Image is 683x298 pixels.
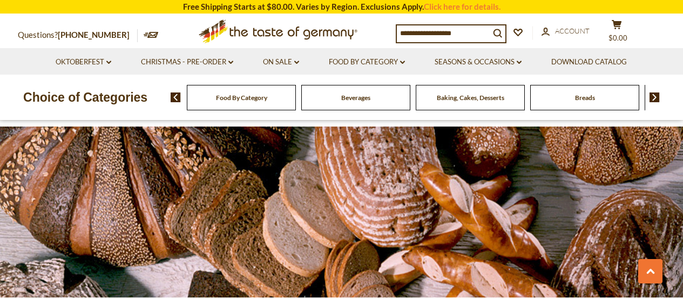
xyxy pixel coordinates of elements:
img: next arrow [650,92,660,102]
a: Oktoberfest [56,56,111,68]
a: [PHONE_NUMBER] [58,30,130,39]
a: Baking, Cakes, Desserts [437,94,504,102]
span: Account [555,27,590,35]
a: Download Catalog [551,56,627,68]
p: Questions? [18,28,138,42]
a: Seasons & Occasions [435,56,522,68]
img: previous arrow [171,92,181,102]
a: Beverages [341,94,370,102]
a: Food By Category [216,94,267,102]
button: $0.00 [601,19,633,47]
a: Food By Category [329,56,405,68]
span: $0.00 [608,34,627,42]
a: On Sale [263,56,299,68]
a: Christmas - PRE-ORDER [141,56,233,68]
a: Click here for details. [424,2,501,11]
a: Account [542,25,590,37]
a: Breads [575,94,595,102]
